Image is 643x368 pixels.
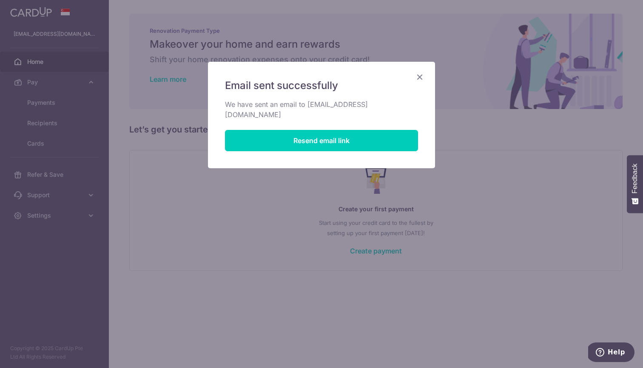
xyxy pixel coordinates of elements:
[225,130,418,151] button: Resend email link
[627,155,643,213] button: Feedback - Show survey
[588,342,634,364] iframe: Opens a widget where you can find more information
[631,164,639,193] span: Feedback
[415,72,425,82] button: Close
[225,79,338,92] span: Email sent successfully
[225,99,418,120] p: We have sent an email to [EMAIL_ADDRESS][DOMAIN_NAME]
